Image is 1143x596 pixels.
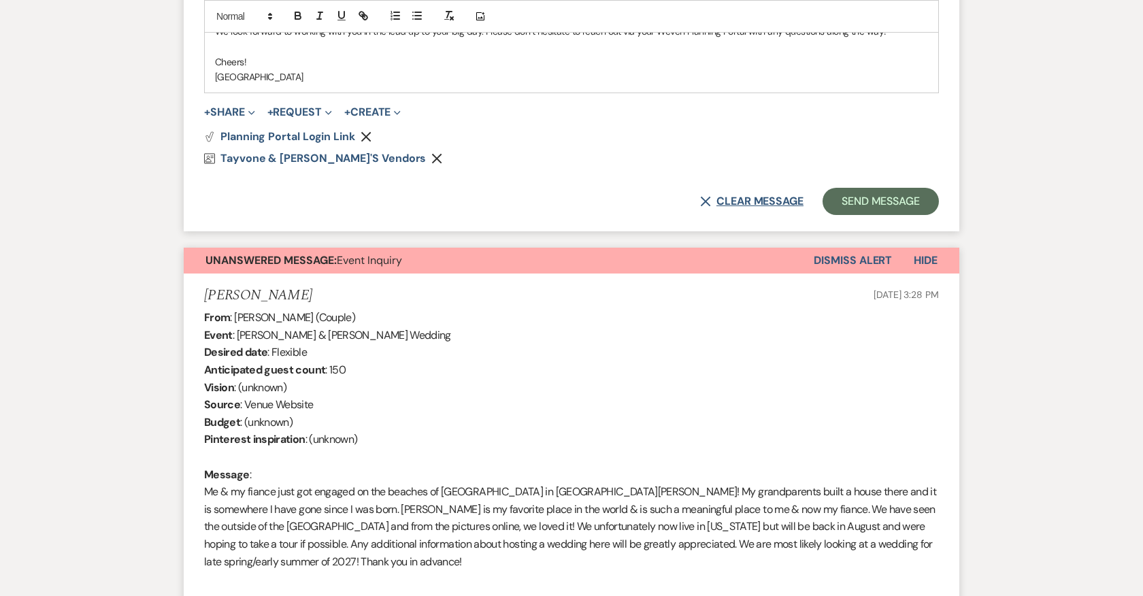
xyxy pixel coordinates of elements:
h5: [PERSON_NAME] [204,287,312,304]
b: Event [204,328,233,342]
b: Vision [204,380,234,395]
b: From [204,310,230,325]
b: Message [204,467,250,482]
b: Desired date [204,345,267,359]
b: Anticipated guest count [204,363,325,377]
b: Pinterest inspiration [204,432,305,446]
button: Dismiss Alert [814,248,892,274]
button: Planning Portal Login Link [204,131,355,142]
b: Budget [204,415,240,429]
p: [GEOGRAPHIC_DATA] [215,69,928,84]
span: Event Inquiry [205,253,402,267]
strong: Unanswered Message: [205,253,337,267]
span: Tayvone & [PERSON_NAME]'s Vendors [220,151,426,165]
p: Cheers! [215,54,928,69]
button: Request [267,107,332,118]
a: Tayvone & [PERSON_NAME]'s Vendors [204,153,426,164]
span: + [344,107,350,118]
b: Source [204,397,240,412]
span: Planning Portal Login Link [220,129,355,144]
span: [DATE] 3:28 PM [874,288,939,301]
button: Create [344,107,401,118]
span: + [267,107,274,118]
span: + [204,107,210,118]
button: Hide [892,248,959,274]
button: Clear message [700,196,804,207]
button: Share [204,107,255,118]
button: Send Message [823,188,939,215]
span: Hide [914,253,938,267]
div: : [PERSON_NAME] (Couple) : [PERSON_NAME] & [PERSON_NAME] Wedding : Flexible : 150 : (unknown) : V... [204,309,939,588]
button: Unanswered Message:Event Inquiry [184,248,814,274]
